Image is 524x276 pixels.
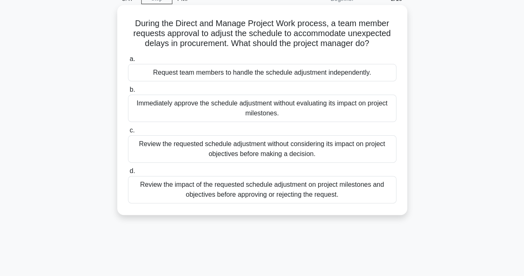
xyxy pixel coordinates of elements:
[128,64,396,81] div: Request team members to handle the schedule adjustment independently.
[128,135,396,163] div: Review the requested schedule adjustment without considering its impact on project objectives bef...
[130,167,135,174] span: d.
[130,55,135,62] span: a.
[127,18,397,49] h5: During the Direct and Manage Project Work process, a team member requests approval to adjust the ...
[128,95,396,122] div: Immediately approve the schedule adjustment without evaluating its impact on project milestones.
[130,86,135,93] span: b.
[130,127,135,134] span: c.
[128,176,396,203] div: Review the impact of the requested schedule adjustment on project milestones and objectives befor...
